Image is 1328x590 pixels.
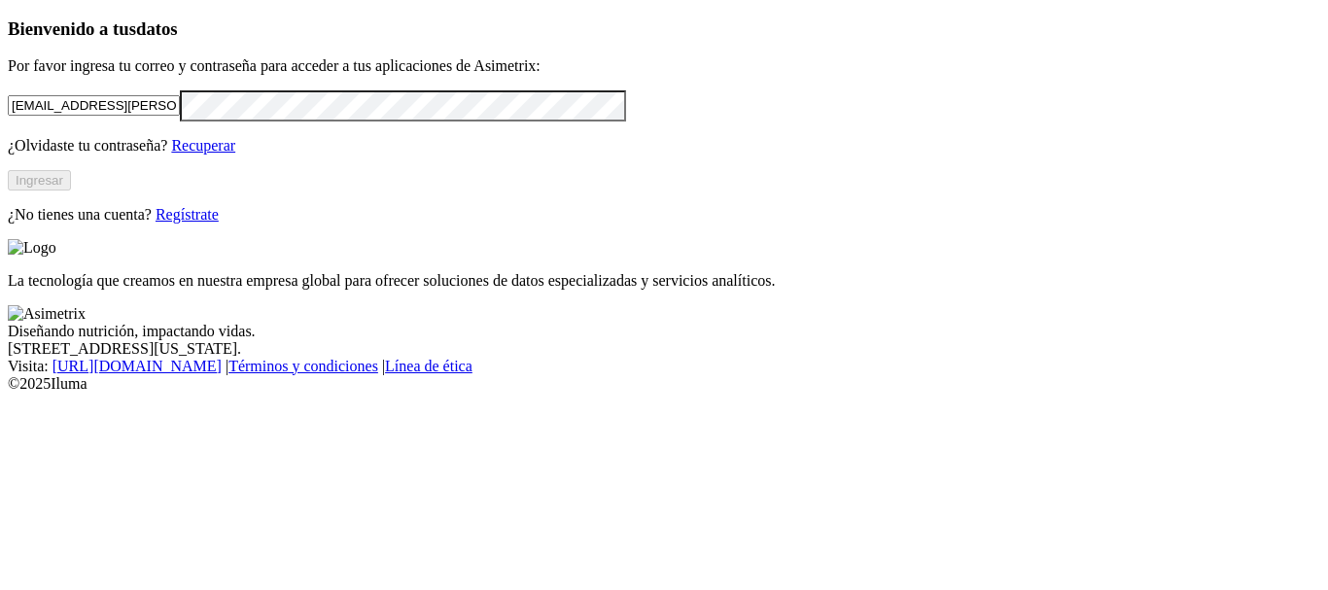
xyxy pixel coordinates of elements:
[385,358,472,374] a: Línea de ética
[156,206,219,223] a: Regístrate
[228,358,378,374] a: Términos y condiciones
[8,239,56,257] img: Logo
[8,95,180,116] input: Tu correo
[8,18,1320,40] h3: Bienvenido a tus
[8,375,1320,393] div: © 2025 Iluma
[8,57,1320,75] p: Por favor ingresa tu correo y contraseña para acceder a tus aplicaciones de Asimetrix:
[8,305,86,323] img: Asimetrix
[8,137,1320,155] p: ¿Olvidaste tu contraseña?
[52,358,222,374] a: [URL][DOMAIN_NAME]
[8,170,71,191] button: Ingresar
[8,272,1320,290] p: La tecnología que creamos en nuestra empresa global para ofrecer soluciones de datos especializad...
[8,358,1320,375] div: Visita : | |
[171,137,235,154] a: Recuperar
[8,323,1320,340] div: Diseñando nutrición, impactando vidas.
[8,340,1320,358] div: [STREET_ADDRESS][US_STATE].
[136,18,178,39] span: datos
[8,206,1320,224] p: ¿No tienes una cuenta?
